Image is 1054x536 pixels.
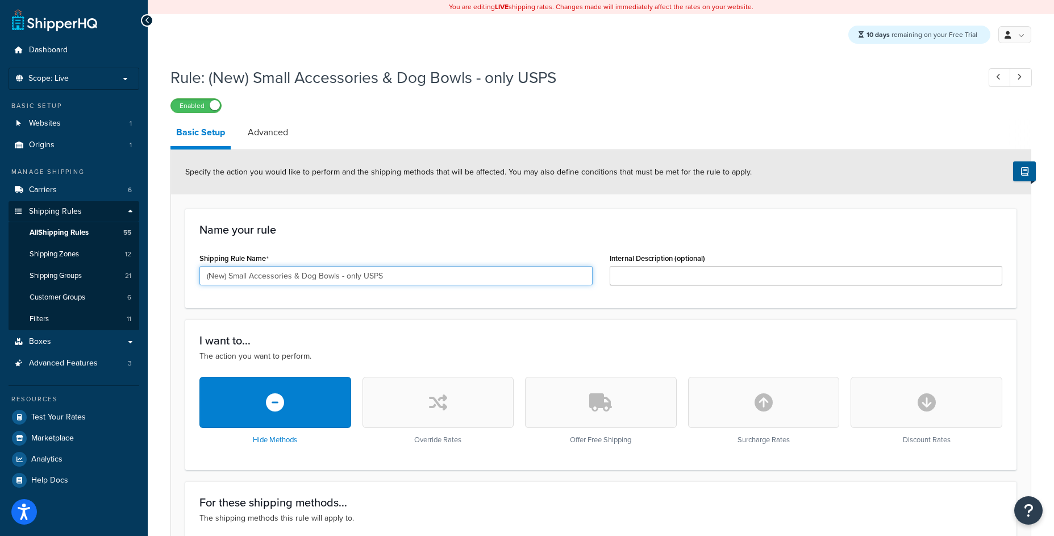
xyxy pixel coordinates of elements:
a: Help Docs [9,470,139,491]
b: LIVE [495,2,509,12]
p: The shipping methods this rule will apply to. [199,512,1002,525]
label: Internal Description (optional) [610,254,705,263]
a: Filters11 [9,309,139,330]
span: Boxes [29,337,51,347]
a: Marketplace [9,428,139,448]
a: Analytics [9,449,139,469]
h3: I want to... [199,334,1002,347]
span: 6 [127,293,131,302]
div: Discount Rates [851,377,1002,444]
a: Websites1 [9,113,139,134]
a: Carriers6 [9,180,139,201]
div: Manage Shipping [9,167,139,177]
button: Open Resource Center [1014,496,1043,525]
span: Marketplace [31,434,74,443]
li: Shipping Rules [9,201,139,331]
li: Origins [9,135,139,156]
a: Previous Record [989,68,1011,87]
span: 3 [128,359,132,368]
li: Carriers [9,180,139,201]
a: Advanced Features3 [9,353,139,374]
p: The action you want to perform. [199,350,1002,363]
div: Hide Methods [199,377,351,444]
span: Shipping Rules [29,207,82,217]
li: Shipping Zones [9,244,139,265]
a: Shipping Groups21 [9,265,139,286]
span: Scope: Live [28,74,69,84]
span: Websites [29,119,61,128]
div: Override Rates [363,377,514,444]
li: Websites [9,113,139,134]
a: AllShipping Rules55 [9,222,139,243]
span: 11 [127,314,131,324]
span: Shipping Zones [30,250,79,259]
span: Origins [29,140,55,150]
label: Shipping Rule Name [199,254,269,263]
span: Customer Groups [30,293,85,302]
div: Basic Setup [9,101,139,111]
span: 1 [130,119,132,128]
span: remaining on your Free Trial [866,30,977,40]
a: Advanced [242,119,294,146]
a: Next Record [1010,68,1032,87]
li: Advanced Features [9,353,139,374]
h1: Rule: (New) Small Accessories & Dog Bowls - only USPS [170,67,968,89]
span: 1 [130,140,132,150]
li: Customer Groups [9,287,139,308]
a: Customer Groups6 [9,287,139,308]
span: Carriers [29,185,57,195]
h3: For these shipping methods... [199,496,1002,509]
span: All Shipping Rules [30,228,89,238]
a: Shipping Rules [9,201,139,222]
span: Filters [30,314,49,324]
span: Analytics [31,455,63,464]
span: Specify the action you would like to perform and the shipping methods that will be affected. You ... [185,166,752,178]
a: Dashboard [9,40,139,61]
span: Shipping Groups [30,271,82,281]
li: Filters [9,309,139,330]
a: Basic Setup [170,119,231,149]
a: Boxes [9,331,139,352]
div: Offer Free Shipping [525,377,677,444]
span: Dashboard [29,45,68,55]
strong: 10 days [866,30,890,40]
span: Test Your Rates [31,413,86,422]
span: Advanced Features [29,359,98,368]
span: 55 [123,228,131,238]
a: Shipping Zones12 [9,244,139,265]
h3: Name your rule [199,223,1002,236]
li: Shipping Groups [9,265,139,286]
div: Resources [9,394,139,404]
button: Show Help Docs [1013,161,1036,181]
a: Origins1 [9,135,139,156]
div: Surcharge Rates [688,377,840,444]
label: Enabled [171,99,221,113]
span: 6 [128,185,132,195]
span: Help Docs [31,476,68,485]
span: 12 [125,250,131,259]
a: Test Your Rates [9,407,139,427]
span: 21 [125,271,131,281]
